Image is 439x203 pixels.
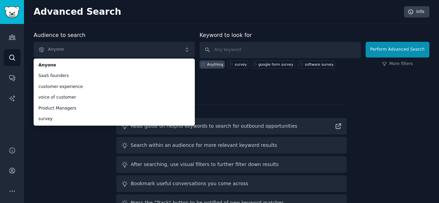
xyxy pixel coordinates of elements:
div: Read guide on helpful keywords to search for outbound opportunities [131,123,297,130]
div: survey [235,62,247,67]
label: Audience to search [34,32,85,38]
span: Anyone [38,62,190,68]
div: Search within an audience for more relevant keyword results [131,142,277,149]
span: SaaS founders [38,73,190,79]
span: customer experience [38,84,190,90]
img: GummySearch logo [4,6,20,18]
div: software survey [305,62,334,67]
div: Anything [207,62,223,67]
input: Any keyword [200,42,361,58]
div: google form survey [258,62,293,67]
span: survey [38,116,190,122]
div: After searching, use visual filters to further filter down results [131,161,278,168]
ul: Anyone [34,59,195,126]
button: Perform Advanced Search [366,42,429,58]
a: More filters [382,61,413,67]
button: Anyone [34,42,195,58]
h2: Advanced Search [34,7,400,17]
div: Bookmark useful conversations you come across [131,180,248,187]
a: Info [404,6,429,18]
span: Product Managers [38,105,190,112]
span: voice of customer [38,94,190,101]
label: Keyword to look for [200,32,252,38]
